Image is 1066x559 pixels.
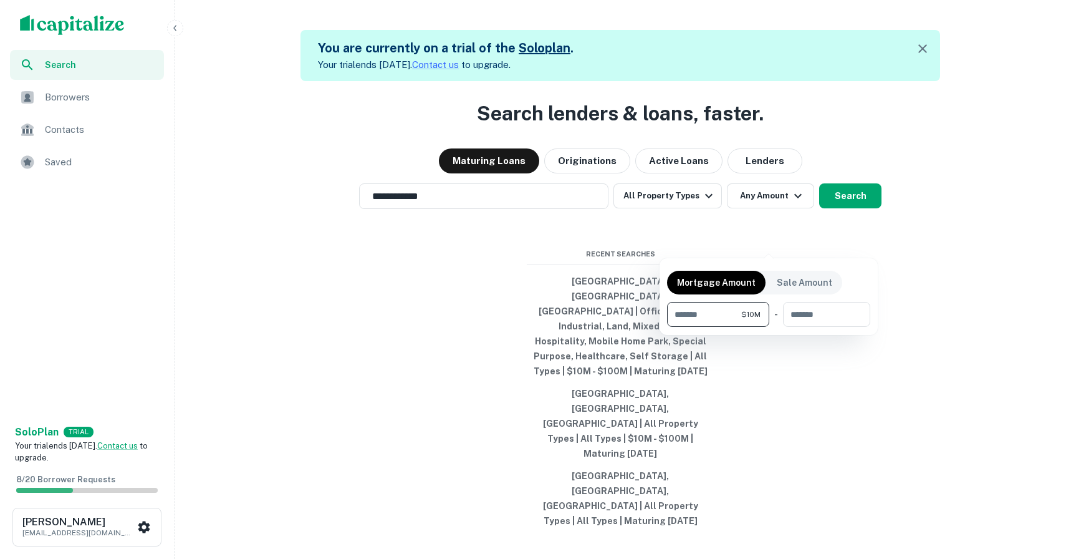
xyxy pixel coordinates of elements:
[677,276,756,289] p: Mortgage Amount
[741,309,761,320] span: $10M
[777,276,832,289] p: Sale Amount
[774,302,778,327] div: -
[1004,459,1066,519] iframe: Chat Widget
